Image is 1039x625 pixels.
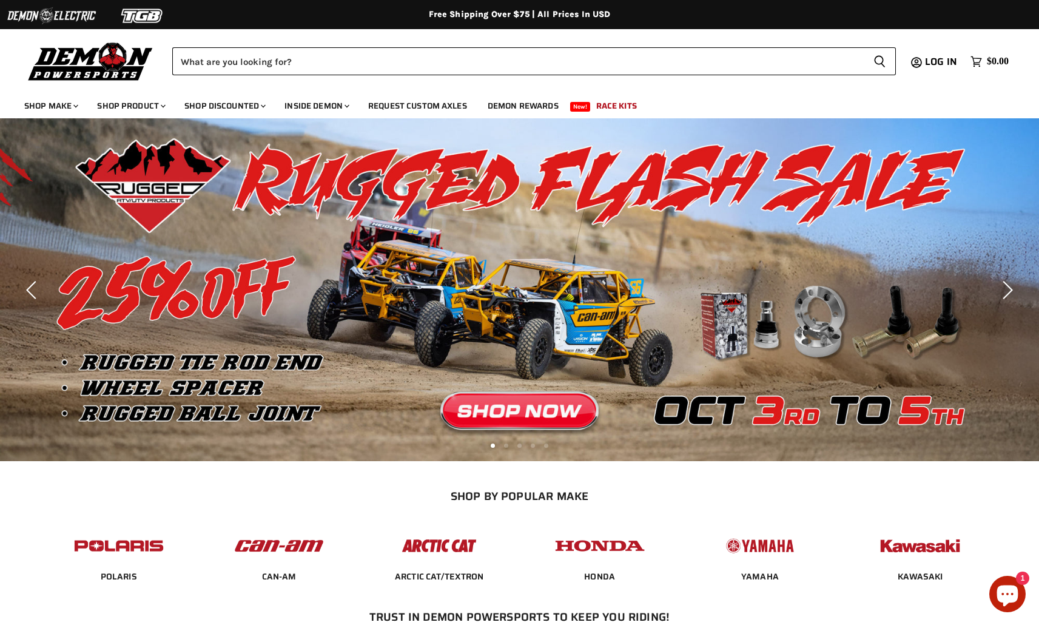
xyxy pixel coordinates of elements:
[24,39,157,83] img: Demon Powersports
[479,93,568,118] a: Demon Rewards
[15,89,1006,118] ul: Main menu
[172,47,896,75] form: Product
[63,610,976,623] h2: Trust In Demon Powersports To Keep You Riding!
[504,444,508,448] li: Page dot 2
[584,571,615,582] a: HONDA
[15,93,86,118] a: Shop Make
[88,93,173,118] a: Shop Product
[925,54,957,69] span: Log in
[491,444,495,448] li: Page dot 1
[570,102,591,112] span: New!
[873,527,967,564] img: POPULAR_MAKE_logo_6_76e8c46f-2d1e-4ecc-b320-194822857d41.jpg
[262,571,297,582] a: CAN-AM
[395,571,484,583] span: ARCTIC CAT/TEXTRON
[72,527,166,564] img: POPULAR_MAKE_logo_2_dba48cf1-af45-46d4-8f73-953a0f002620.jpg
[21,278,45,302] button: Previous
[964,53,1015,70] a: $0.00
[864,47,896,75] button: Search
[359,93,476,118] a: Request Custom Axles
[898,571,943,582] a: KAWASAKI
[587,93,646,118] a: Race Kits
[49,490,990,502] h2: SHOP BY POPULAR MAKE
[741,571,779,582] a: YAMAHA
[6,4,97,27] img: Demon Electric Logo 2
[35,9,1005,20] div: Free Shipping Over $75 | All Prices In USD
[741,571,779,583] span: YAMAHA
[232,527,326,564] img: POPULAR_MAKE_logo_1_adc20308-ab24-48c4-9fac-e3c1a623d575.jpg
[517,444,522,448] li: Page dot 3
[987,56,1009,67] span: $0.00
[392,527,486,564] img: POPULAR_MAKE_logo_3_027535af-6171-4c5e-a9bc-f0eccd05c5d6.jpg
[175,93,273,118] a: Shop Discounted
[898,571,943,583] span: KAWASAKI
[262,571,297,583] span: CAN-AM
[920,56,964,67] a: Log in
[713,527,807,564] img: POPULAR_MAKE_logo_5_20258e7f-293c-4aac-afa8-159eaa299126.jpg
[544,444,548,448] li: Page dot 5
[986,576,1029,615] inbox-online-store-chat: Shopify online store chat
[172,47,864,75] input: Search
[101,571,137,582] a: POLARIS
[553,527,647,564] img: POPULAR_MAKE_logo_4_4923a504-4bac-4306-a1be-165a52280178.jpg
[584,571,615,583] span: HONDA
[97,4,188,27] img: TGB Logo 2
[395,571,484,582] a: ARCTIC CAT/TEXTRON
[531,444,535,448] li: Page dot 4
[101,571,137,583] span: POLARIS
[994,278,1018,302] button: Next
[275,93,357,118] a: Inside Demon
